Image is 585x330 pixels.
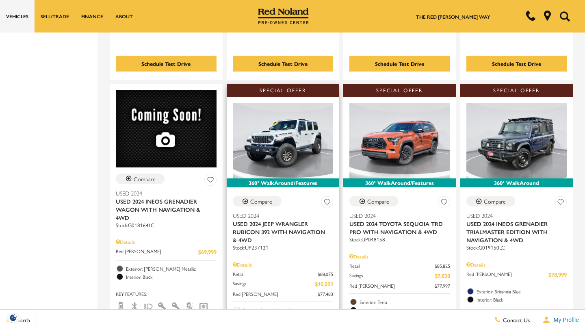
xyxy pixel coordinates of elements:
[116,221,217,229] div: Stock : G018164LC
[349,211,444,219] span: Used 2024
[466,270,567,279] a: Red [PERSON_NAME] $78,999
[116,189,217,221] a: Used 2024Used 2024 INEOS Grenadier Wagon With Navigation & 4WD
[233,196,282,206] button: Compare Vehicle
[233,211,334,244] a: Used 2024Used 2024 Jeep Wrangler Rubicon 392 With Navigation & 4WD
[555,196,567,211] button: Save Vehicle
[438,196,450,211] button: Save Vehicle
[233,270,334,278] a: Retail $88,075
[343,84,456,97] div: Special Offer
[157,302,167,309] span: Interior Accents
[466,261,567,268] div: Pricing Details - Used 2024 INEOS Grenadier Trialmaster Edition With Navigation & 4WD
[349,196,398,206] button: Compare Vehicle
[116,247,198,256] span: Red [PERSON_NAME]
[349,103,450,178] img: 2024 Toyota Sequoia TRD Pro
[349,219,444,236] span: Used 2024 Toyota Sequoia TRD Pro With Navigation & 4WD
[116,189,210,197] span: Used 2024
[243,306,334,314] span: Exterior: Bright White Clearcoat
[349,56,450,72] div: Schedule Test Drive - Used 2024 INEOS Grenadier Wagon With Navigation & 4WD
[126,265,217,273] span: Exterior: [PERSON_NAME] Metallic
[435,271,450,280] span: $7,828
[318,290,333,297] span: $77,483
[233,103,334,178] img: 2024 Jeep Wrangler Rubicon 392
[460,84,573,97] div: Special Offer
[116,174,165,184] button: Compare Vehicle
[416,13,490,20] a: The Red [PERSON_NAME] Way
[360,298,450,306] span: Exterior: Terra
[258,60,308,67] div: Schedule Test Drive
[233,280,315,288] span: Savings
[477,287,567,295] span: Exterior: Britannia Blue
[233,211,327,219] span: Used 2024
[466,211,567,244] a: Used 2024Used 2024 INEOS Grenadier Trialmaster Edition With Navigation & 4WD
[367,198,389,205] div: Compare
[116,302,126,309] span: Backup Camera
[233,261,334,268] div: Pricing Details - Used 2024 Jeep Wrangler Rubicon 392 With Navigation & 4WD
[4,313,23,322] img: Opt-Out Icon
[233,244,334,251] div: Stock : UP237121
[349,271,435,280] span: Savings
[233,219,327,244] span: Used 2024 Jeep Wrangler Rubicon 392 With Navigation & 4WD
[466,219,561,244] span: Used 2024 INEOS Grenadier Trialmaster Edition With Navigation & 4WD
[116,197,210,221] span: Used 2024 INEOS Grenadier Wagon With Navigation & 4WD
[492,60,541,67] div: Schedule Test Drive
[233,290,334,297] a: Red [PERSON_NAME] $77,483
[116,90,217,167] img: 2024 INEOS Grenadier Wagon
[349,253,450,260] div: Pricing Details - Used 2024 Toyota Sequoia TRD Pro With Navigation & 4WD
[4,313,23,322] section: Click to Open Cookie Consent Modal
[349,236,450,243] div: Stock : UP048158
[536,310,585,330] button: Open user profile menu
[435,262,450,269] del: $85,825
[116,289,217,298] span: Key Features :
[185,302,195,309] span: Lane Warning
[116,56,217,72] div: Schedule Test Drive - Used 2024 INEOS Grenadier Wagon With Navigation & 4WD
[321,196,333,211] button: Save Vehicle
[349,262,450,269] a: Retail $85,825
[477,295,567,304] span: Interior: Black
[204,174,217,189] button: Save Vehicle
[227,84,340,97] div: Special Offer
[233,280,334,288] a: Savings $10,592
[501,316,530,324] span: Contact Us
[315,280,333,288] span: $10,592
[343,178,456,187] div: 360° WalkAround/Features
[143,302,153,309] span: Fog Lights
[460,178,573,187] div: 360° WalkAround
[141,60,191,67] div: Schedule Test Drive
[349,282,435,289] span: Red [PERSON_NAME]
[250,198,272,205] div: Compare
[466,103,567,178] img: 2024 INEOS Grenadier Trialmaster Edition
[466,270,549,279] span: Red [PERSON_NAME]
[116,238,217,245] div: Pricing Details - Used 2024 INEOS Grenadier Wagon With Navigation & 4WD
[258,8,309,24] img: Red Noland Pre-Owned
[126,273,217,281] span: Interior: Black
[484,198,506,205] div: Compare
[349,211,450,236] a: Used 2024Used 2024 Toyota Sequoia TRD Pro With Navigation & 4WD
[227,178,340,187] div: 360° WalkAround/Features
[466,196,515,206] button: Compare Vehicle
[198,247,217,256] span: $69,999
[550,317,579,323] span: My Profile
[360,306,450,314] span: Interior: Black
[557,0,573,32] button: Open the search field
[116,247,217,256] a: Red [PERSON_NAME] $69,999
[171,302,181,309] span: Keyless Entry
[199,302,208,309] span: Navigation Sys
[349,282,450,289] a: Red [PERSON_NAME] $77,997
[318,270,333,278] del: $88,075
[233,290,318,297] span: Red [PERSON_NAME]
[349,271,450,280] a: Savings $7,828
[466,244,567,251] div: Stock : G019150LC
[466,211,561,219] span: Used 2024
[233,270,318,278] span: Retail
[134,175,156,182] div: Compare
[349,262,435,269] span: Retail
[548,270,567,279] span: $78,999
[375,60,424,67] div: Schedule Test Drive
[466,56,567,72] div: Schedule Test Drive - Used 2024 INEOS Grenadier Wagon With Navigation & 4WD
[233,56,334,72] div: Schedule Test Drive - Used 2024 INEOS Grenadier Wagon With Navigation & 4WD
[435,282,450,289] span: $77,997
[258,11,309,19] a: Red Noland Pre-Owned
[130,302,139,309] span: Bluetooth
